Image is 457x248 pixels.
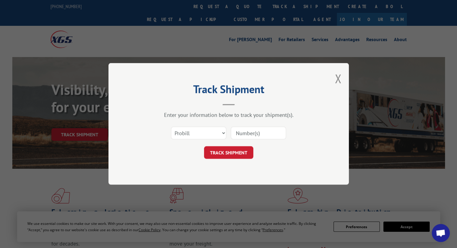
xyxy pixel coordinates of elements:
div: Open chat [432,224,450,242]
h2: Track Shipment [139,85,319,96]
button: Close modal [335,71,341,86]
div: Enter your information below to track your shipment(s). [139,112,319,119]
button: TRACK SHIPMENT [204,147,253,159]
input: Number(s) [231,127,286,140]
